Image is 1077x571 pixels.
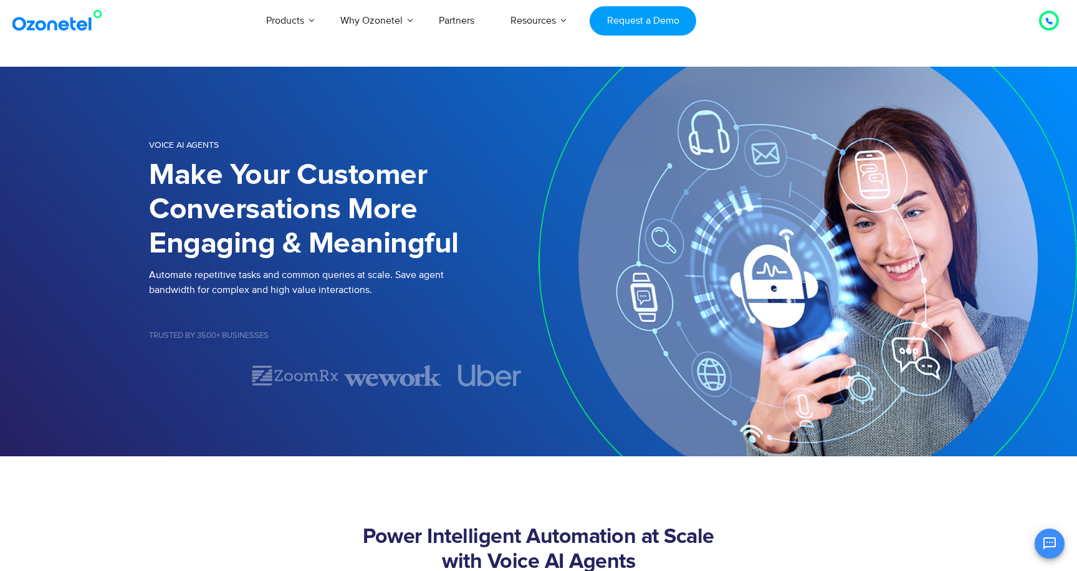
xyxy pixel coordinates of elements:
h1: Make Your Customer Conversations More Engaging & Meaningful [149,158,538,261]
div: 3 of 7 [344,365,441,386]
img: zoomrx [251,365,340,386]
div: 1 of 7 [149,368,246,383]
img: wework [344,365,441,386]
img: uber [458,365,522,386]
h5: Trusted by 3500+ Businesses [149,332,538,340]
a: Request a Demo [590,6,696,36]
p: Automate repetitive tasks and common queries at scale. Save agent bandwidth for complex and high ... [149,267,538,297]
div: 4 of 7 [441,365,538,386]
button: Open chat [1035,529,1065,559]
span: Voice AI Agents [149,140,219,150]
div: Image Carousel [149,365,538,386]
div: 2 of 7 [246,365,343,386]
